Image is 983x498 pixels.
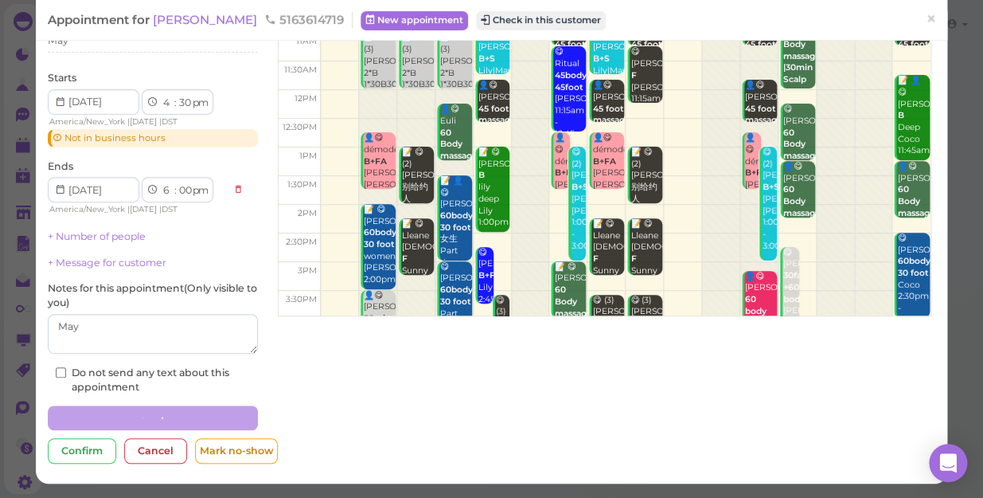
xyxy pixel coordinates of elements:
[554,284,591,318] b: 60 Body massage
[402,253,408,264] b: F
[782,161,815,266] div: 👤😋 [PERSON_NAME] [PERSON_NAME] 1:15pm - 2:15pm
[591,218,624,347] div: 📝 😋 Lleane [DEMOGRAPHIC_DATA] Sunny May|[PERSON_NAME]|[PERSON_NAME] 2:15pm - 3:15pm
[783,27,826,96] b: 60 Body massage |30min Scalp treatment
[363,204,396,309] div: 📝 😋 [PERSON_NAME] women [PERSON_NAME] 2:00pm - 3:30pm
[48,115,225,129] div: | |
[478,270,495,280] b: B+F
[745,104,782,126] b: 45 foot massage
[782,4,815,144] div: 👤😋 [PERSON_NAME] [PERSON_NAME] 10:30am - 12:00pm
[762,147,777,252] div: 😋 (2) [PERSON_NAME] [PERSON_NAME]|[PERSON_NAME] 1:00pm - 3:00pm
[592,53,609,64] b: B+S
[363,132,396,237] div: 👤😋 démodé [PERSON_NAME]|[PERSON_NAME]|[PERSON_NAME]|May 12:45pm - 1:45pm
[553,132,570,249] div: 👤😋 démodé [PERSON_NAME]|[PERSON_NAME]|[PERSON_NAME]|May 12:45pm - 1:45pm
[630,295,662,400] div: 😋 (3) [PERSON_NAME] Lily|May|[PERSON_NAME] 3:35pm - 4:20pm
[287,179,317,190] span: 1:30pm
[897,256,930,278] b: 60body 30 foot
[48,281,258,310] label: Notes for this appointment ( Only visible to you )
[49,204,125,214] span: America/New_York
[630,70,636,80] b: F
[744,271,777,400] div: 👤😋 [PERSON_NAME] [PERSON_NAME] 3:10pm - 4:10pm
[48,71,76,85] label: Starts
[48,257,166,269] a: + Message for customer
[364,156,387,167] b: B+FA
[896,161,929,266] div: 👤😋 [PERSON_NAME] Coco 1:15pm - 2:15pm
[195,438,278,464] div: Mark no-show
[299,151,317,161] span: 1pm
[571,182,588,192] b: B+S
[782,247,799,352] div: 😋 [PERSON_NAME] [PERSON_NAME] 2:45pm - 4:15pm
[591,295,624,400] div: 😋 (3) [PERSON_NAME] Lily|May|[PERSON_NAME] 3:35pm - 4:20pm
[440,127,478,161] b: 60 Body massage
[56,366,250,394] label: Do not send any text about this appointment
[295,93,317,104] span: 12pm
[48,202,225,217] div: | |
[478,247,494,329] div: 😋 [PERSON_NAME] Lily 2:45pm - 3:45pm
[130,204,157,214] span: [DATE]
[926,8,936,30] span: ×
[153,12,260,27] a: [PERSON_NAME]
[630,253,636,264] b: F
[591,18,624,112] div: 👤😋 (2) [PERSON_NAME] Lily|May 10:45am - 11:45am
[130,116,157,127] span: [DATE]
[48,230,146,242] a: + Number of people
[591,132,624,237] div: 👤😋 démodé [PERSON_NAME]|[PERSON_NAME]|[PERSON_NAME]|May 12:45pm - 1:45pm
[56,367,66,378] input: Do not send any text about this appointment
[48,12,353,28] div: Appointment for
[896,75,929,180] div: 📝 👤😋 [PERSON_NAME] Deep Coco 11:45am - 1:15pm
[286,294,317,304] span: 3:30pm
[364,313,407,382] b: 30min Scalp treatment |30 foot massage
[284,65,317,75] span: 11:30am
[553,46,586,140] div: 😋 Ritual [PERSON_NAME] 11:15am - 12:45pm
[896,233,929,327] div: 😋 [PERSON_NAME] Coco 2:30pm - 4:00pm
[476,11,606,30] button: Check in this customer
[124,438,187,464] div: Cancel
[48,438,116,464] div: Confirm
[630,46,662,128] div: 😋 [PERSON_NAME] [PERSON_NAME] 11:15am - 12:15pm
[363,290,396,430] div: 👤😋 [PERSON_NAME] [PERSON_NAME] 3:30pm - 4:30pm
[286,237,317,247] span: 2:30pm
[745,294,782,351] b: 60 body massage in the cave
[162,116,177,127] span: DST
[591,80,624,185] div: 👤😋 [PERSON_NAME] [PERSON_NAME]|[PERSON_NAME]|May 11:50am - 12:35pm
[783,127,821,161] b: 60 Body massage
[49,116,125,127] span: America/New_York
[478,80,510,185] div: 👤😋 [PERSON_NAME] [PERSON_NAME]|[PERSON_NAME]|May 11:50am - 12:35pm
[571,147,586,252] div: 😋 (2) [PERSON_NAME] [PERSON_NAME]|[PERSON_NAME] 1:00pm - 3:00pm
[478,170,485,180] b: B
[745,167,768,178] b: B+FA
[630,147,662,287] div: 📝 😋 (2) [PERSON_NAME] 别给约人 [PERSON_NAME] [PERSON_NAME]|[PERSON_NAME] 1:00pm - 2:00pm
[439,261,472,367] div: 😋 [PERSON_NAME] Part time 3:00pm - 4:30pm
[264,12,344,27] span: 5163614719
[364,227,396,249] b: 60body 30 foot
[554,167,577,178] b: B+FA
[763,182,779,192] b: B+S
[361,11,468,30] a: New appointment
[439,104,472,221] div: 👤😋 Euli Part time 12:15pm - 1:15pm
[783,270,820,304] b: 30facial +60mins body
[783,184,821,218] b: 60 Body massage
[897,184,934,218] b: 60 Body massage
[48,129,258,147] div: Not in business hours
[478,104,516,126] b: 45 foot massage
[440,284,473,307] b: 60body 30 foot
[630,218,662,347] div: 📝 😋 Lleane [DEMOGRAPHIC_DATA] Sunny May|[PERSON_NAME]|[PERSON_NAME] 2:15pm - 3:15pm
[744,80,777,185] div: 👤😋 [PERSON_NAME] [PERSON_NAME]|[PERSON_NAME]|May 11:50am - 12:35pm
[592,253,598,264] b: F
[478,53,495,64] b: B+S
[897,110,903,120] b: B
[782,104,815,209] div: 😋 [PERSON_NAME] [PERSON_NAME] 12:15pm - 1:15pm
[478,147,510,252] div: 📝 😋 [PERSON_NAME] lily deep Lily 1:00pm - 2:30pm
[298,265,317,276] span: 3pm
[296,36,317,46] span: 11am
[592,156,615,167] b: B+FA
[162,204,177,214] span: DST
[440,210,473,233] b: 60body 30 foot
[401,218,434,347] div: 📝 😋 Lleane [DEMOGRAPHIC_DATA] Sunny May|[PERSON_NAME]|[PERSON_NAME] 2:15pm - 3:15pm
[495,295,510,424] div: 😋 (3) [PERSON_NAME] Lily|May|[PERSON_NAME] 3:35pm - 4:20pm
[592,104,630,126] b: 45 foot massage
[929,444,967,482] div: Open Intercom Messenger
[439,175,472,304] div: 📝 👤😋 [PERSON_NAME] 女生 Part time 1:30pm - 3:00pm
[916,1,946,38] a: ×
[48,159,73,174] label: Ends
